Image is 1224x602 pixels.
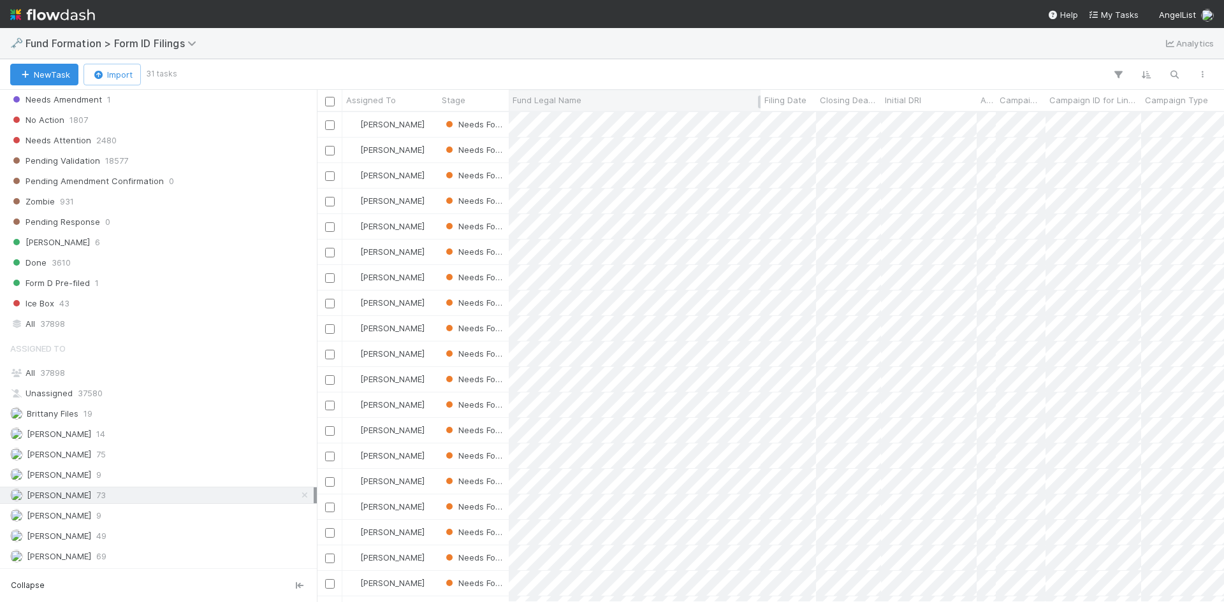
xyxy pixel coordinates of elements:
[443,374,516,384] span: Needs Form ID
[347,347,425,360] div: [PERSON_NAME]
[27,429,91,439] span: [PERSON_NAME]
[10,550,23,563] img: avatar_cd4e5e5e-3003-49e5-bc76-fd776f359de9.png
[360,348,425,359] span: [PERSON_NAME]
[40,368,65,378] span: 37898
[27,551,91,561] span: [PERSON_NAME]
[325,120,335,130] input: Toggle Row Selected
[25,37,203,50] span: Fund Formation > Form ID Filings
[443,348,516,359] span: Needs Form ID
[360,374,425,384] span: [PERSON_NAME]
[443,221,516,231] span: Needs Form ID
[11,580,45,591] span: Collapse
[348,578,358,588] img: avatar_99e80e95-8f0d-4917-ae3c-b5dad577a2b5.png
[10,133,91,148] span: Needs Attention
[443,527,516,537] span: Needs Form ID
[348,272,358,282] img: avatar_99e80e95-8f0d-4917-ae3c-b5dad577a2b5.png
[360,221,425,231] span: [PERSON_NAME]
[360,552,425,563] span: [PERSON_NAME]
[325,554,335,563] input: Toggle Row Selected
[347,118,425,131] div: [PERSON_NAME]
[1047,8,1078,21] div: Help
[443,247,516,257] span: Needs Form ID
[10,38,23,48] span: 🗝️
[325,452,335,461] input: Toggle Row Selected
[84,64,141,85] button: Import
[10,234,90,250] span: [PERSON_NAME]
[10,468,23,481] img: avatar_1a1d5361-16dd-4910-a949-020dcd9f55a3.png
[96,508,101,524] span: 9
[348,425,358,435] img: avatar_99e80e95-8f0d-4917-ae3c-b5dad577a2b5.png
[348,374,358,384] img: avatar_99e80e95-8f0d-4917-ae3c-b5dad577a2b5.png
[10,4,95,25] img: logo-inverted-e16ddd16eac7371096b0.svg
[1088,8,1139,21] a: My Tasks
[443,245,502,258] div: Needs Form ID
[10,407,23,420] img: avatar_15e23c35-4711-4c0d-85f4-3400723cad14.png
[60,194,74,210] span: 931
[105,214,110,230] span: 0
[443,196,516,206] span: Needs Form ID
[443,578,516,588] span: Needs Form ID
[360,399,425,410] span: [PERSON_NAME]
[443,398,502,411] div: Needs Form ID
[348,247,358,257] img: avatar_99e80e95-8f0d-4917-ae3c-b5dad577a2b5.png
[360,119,425,129] span: [PERSON_NAME]
[348,348,358,359] img: avatar_99e80e95-8f0d-4917-ae3c-b5dad577a2b5.png
[1201,9,1214,22] img: avatar_99e80e95-8f0d-4917-ae3c-b5dad577a2b5.png
[347,296,425,309] div: [PERSON_NAME]
[105,153,128,169] span: 18577
[96,467,101,483] span: 9
[764,94,806,106] span: Filing Date
[443,272,516,282] span: Needs Form ID
[443,118,502,131] div: Needs Form ID
[1000,94,1042,106] span: Campaign ID
[348,501,358,512] img: avatar_99e80e95-8f0d-4917-ae3c-b5dad577a2b5.png
[348,145,358,155] img: avatar_99e80e95-8f0d-4917-ae3c-b5dad577a2b5.png
[325,299,335,308] input: Toggle Row Selected
[325,579,335,589] input: Toggle Row Selected
[360,527,425,537] span: [PERSON_NAME]
[443,347,502,360] div: Needs Form ID
[443,424,502,436] div: Needs Form ID
[443,322,502,334] div: Needs Form ID
[10,316,314,332] div: All
[347,373,425,385] div: [PERSON_NAME]
[40,316,65,332] span: 37898
[820,94,878,106] span: Closing Deadline
[360,578,425,588] span: [PERSON_NAME]
[10,336,66,361] span: Assigned To
[348,119,358,129] img: avatar_99e80e95-8f0d-4917-ae3c-b5dad577a2b5.png
[347,322,425,334] div: [PERSON_NAME]
[443,297,516,308] span: Needs Form ID
[347,398,425,411] div: [PERSON_NAME]
[325,273,335,283] input: Toggle Row Selected
[325,503,335,512] input: Toggle Row Selected
[325,528,335,538] input: Toggle Row Selected
[360,450,425,461] span: [PERSON_NAME]
[443,577,502,589] div: Needs Form ID
[325,350,335,359] input: Toggle Row Selected
[10,529,23,542] img: avatar_cbf6e7c1-1692-464b-bc1b-b8582b2cbdce.png
[10,255,47,271] span: Done
[1163,36,1214,51] a: Analytics
[10,509,23,522] img: avatar_7d33b4c2-6dd7-4bf3-9761-6f087fa0f5c6.png
[347,449,425,462] div: [PERSON_NAME]
[443,449,502,462] div: Needs Form ID
[27,469,91,480] span: [PERSON_NAME]
[360,272,425,282] span: [PERSON_NAME]
[96,487,106,503] span: 73
[96,133,117,148] span: 2480
[96,528,106,544] span: 49
[348,450,358,461] img: avatar_99e80e95-8f0d-4917-ae3c-b5dad577a2b5.png
[443,526,502,538] div: Needs Form ID
[348,170,358,180] img: avatar_99e80e95-8f0d-4917-ae3c-b5dad577a2b5.png
[360,323,425,333] span: [PERSON_NAME]
[325,324,335,334] input: Toggle Row Selected
[84,406,92,422] span: 19
[10,64,78,85] button: NewTask
[325,146,335,155] input: Toggle Row Selected
[59,296,69,312] span: 43
[325,426,335,436] input: Toggle Row Selected
[10,153,100,169] span: Pending Validation
[347,143,425,156] div: [PERSON_NAME]
[443,323,516,333] span: Needs Form ID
